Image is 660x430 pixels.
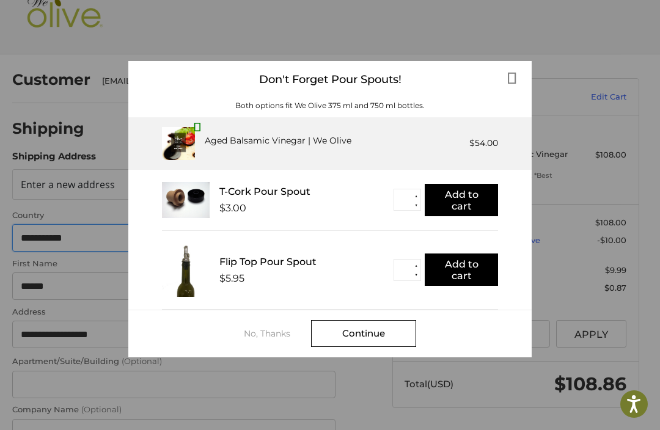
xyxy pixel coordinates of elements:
div: Aged Balsamic Vinegar | We Olive [205,134,351,147]
button: ▲ [411,261,420,271]
div: Both options fit We Olive 375 ml and 750 ml bottles. [128,100,532,111]
button: Add to cart [425,253,498,286]
button: ▲ [411,191,420,200]
div: No, Thanks [244,329,311,338]
p: We're away right now. Please check back later! [17,18,138,28]
div: Don't Forget Pour Spouts! [128,61,532,98]
button: ▼ [411,200,420,210]
div: T-Cork Pour Spout [219,186,394,197]
div: Continue [311,320,416,347]
img: FTPS_bottle__43406.1705089544.233.225.jpg [162,243,210,297]
div: Flip Top Pour Spout [219,256,394,268]
button: Open LiveChat chat widget [141,16,155,31]
div: $54.00 [469,137,498,150]
div: $3.00 [219,202,246,214]
img: T_Cork__22625.1711686153.233.225.jpg [162,182,210,218]
button: ▼ [411,271,420,280]
div: $5.95 [219,272,244,284]
button: Add to cart [425,184,498,216]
